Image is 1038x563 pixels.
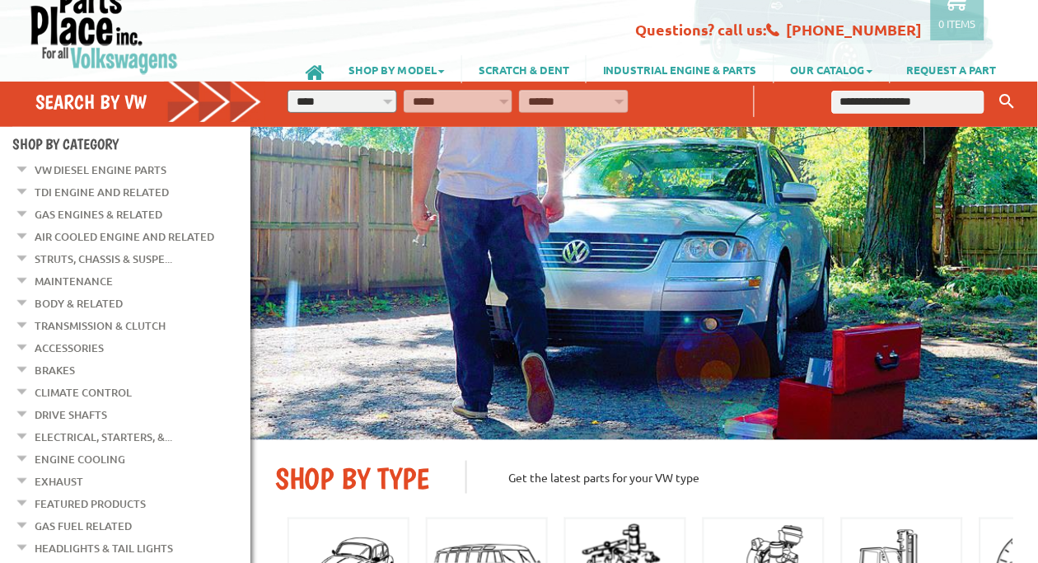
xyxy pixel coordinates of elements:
a: Air Cooled Engine and Related [35,226,214,247]
h4: Shop By Category [12,135,250,152]
a: Drive Shafts [35,404,107,425]
img: First slide [900x500] [250,127,1038,440]
a: VW Diesel Engine Parts [35,159,166,181]
a: SCRATCH & DENT [462,55,586,83]
a: TDI Engine and Related [35,181,169,203]
h2: SHOP BY TYPE [275,461,442,496]
a: INDUSTRIAL ENGINE & PARTS [587,55,774,83]
a: Gas Fuel Related [35,515,132,537]
a: Headlights & Tail Lights [35,537,173,559]
button: Keyword Search [995,88,1020,115]
a: Accessories [35,337,104,359]
a: Struts, Chassis & Suspe... [35,248,172,270]
a: Exhaust [35,471,83,492]
a: Brakes [35,359,75,381]
p: 0 items [939,16,976,30]
a: OUR CATALOG [774,55,890,83]
a: Electrical, Starters, &... [35,426,172,448]
a: Climate Control [35,382,132,403]
h4: Search by VW [35,90,262,114]
a: SHOP BY MODEL [332,55,461,83]
p: Get the latest parts for your VW type [465,461,1013,494]
a: Body & Related [35,293,123,314]
a: Gas Engines & Related [35,204,162,225]
a: Engine Cooling [35,448,125,470]
a: Transmission & Clutch [35,315,166,336]
a: Featured Products [35,493,146,514]
a: Maintenance [35,270,113,292]
a: REQUEST A PART [891,55,1013,83]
